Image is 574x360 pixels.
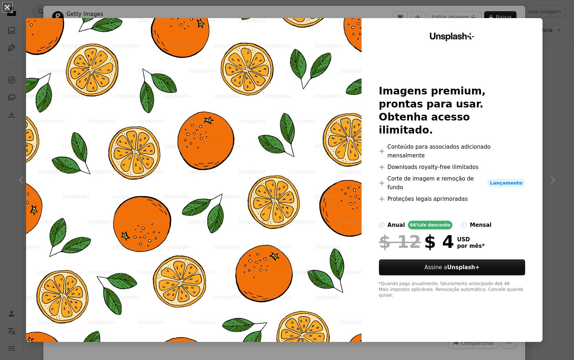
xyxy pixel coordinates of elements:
[388,221,405,229] div: anual
[461,222,467,228] input: mensal
[457,243,485,249] span: por mês *
[379,163,526,171] li: Downloads royalty-free ilimitados
[379,195,526,203] li: Proteções legais aprimoradas
[487,179,526,187] span: Lançamento
[379,259,526,275] button: Assine aUnsplash+
[379,143,526,160] li: Conteúdo para associados adicionado mensalmente
[379,85,526,137] h2: Imagens premium, prontas para usar. Obtenha acesso ilimitado.
[379,281,526,298] div: *Quando pago anualmente, faturamento antecipado de $ 48 Mais impostos aplicáveis. Renovação autom...
[470,221,491,229] div: mensal
[457,236,485,243] span: USD
[379,174,526,192] li: Corte de imagem e remoção de fundo
[447,264,480,271] strong: Unsplash+
[408,221,452,229] div: 66% de desconto
[379,232,454,251] div: $ 4
[379,232,421,251] span: $ 12
[379,222,385,228] input: anual66%de desconto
